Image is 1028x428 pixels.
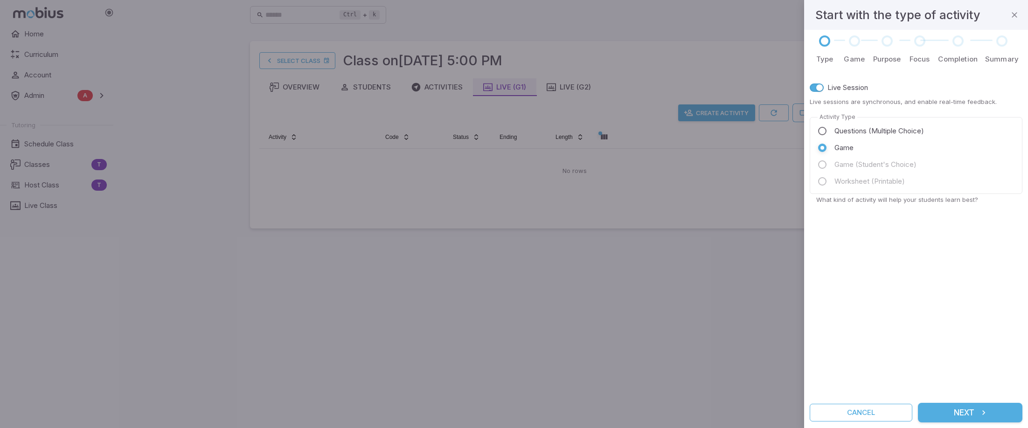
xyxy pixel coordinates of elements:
p: Completion [938,54,978,64]
p: Summary [985,54,1019,64]
p: What kind of activity will help your students learn best? [816,195,1022,204]
button: Next [918,403,1022,422]
p: Type [816,54,834,64]
p: Live sessions are synchronous, and enable real-time feedback. [810,97,1022,106]
span: Live Session [827,83,868,93]
p: Focus [910,54,930,64]
h4: Start with the type of activity [815,6,980,24]
button: Cancel [810,404,912,421]
span: Game (Student's Choice) [834,159,917,170]
div: type [818,123,1014,193]
span: Game [834,143,854,153]
span: Questions (Multiple Choice) [834,126,924,136]
p: Game [844,54,865,64]
span: Worksheet (Printable) [834,176,905,186]
p: Purpose [873,54,901,64]
legend: Activity Type [818,113,857,121]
